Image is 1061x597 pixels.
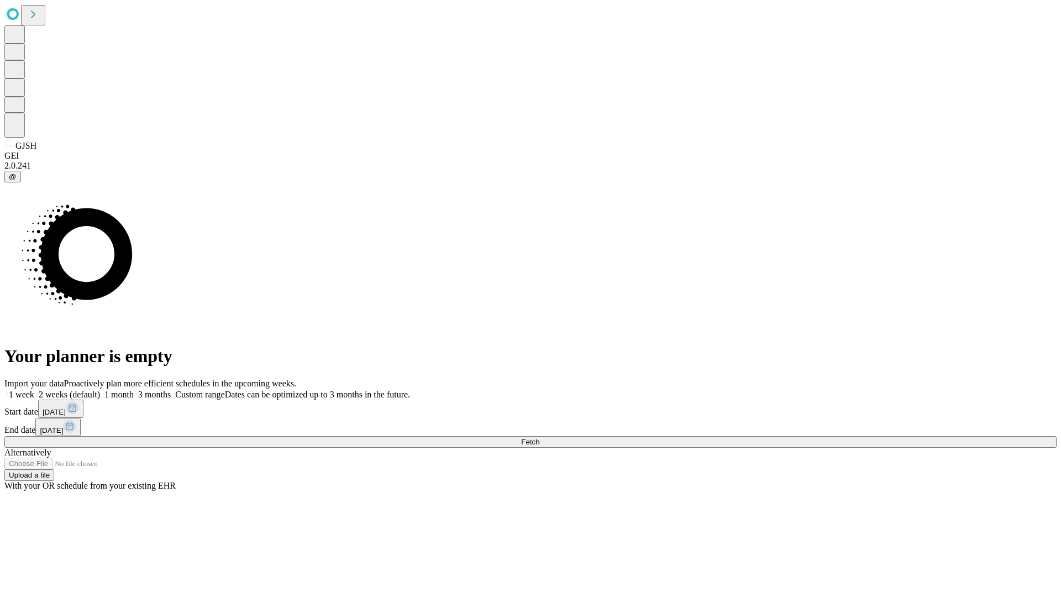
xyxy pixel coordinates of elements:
span: Dates can be optimized up to 3 months in the future. [225,390,410,399]
button: [DATE] [35,418,81,436]
div: GEI [4,151,1057,161]
div: 2.0.241 [4,161,1057,171]
span: 1 month [104,390,134,399]
span: Custom range [175,390,224,399]
span: 1 week [9,390,34,399]
span: Import your data [4,379,64,388]
span: 2 weeks (default) [39,390,100,399]
button: [DATE] [38,400,83,418]
span: [DATE] [43,408,66,416]
span: With your OR schedule from your existing EHR [4,481,176,490]
span: [DATE] [40,426,63,434]
button: Upload a file [4,469,54,481]
button: Fetch [4,436,1057,448]
span: Proactively plan more efficient schedules in the upcoming weeks. [64,379,296,388]
div: End date [4,418,1057,436]
span: Alternatively [4,448,51,457]
button: @ [4,171,21,182]
div: Start date [4,400,1057,418]
span: 3 months [138,390,171,399]
h1: Your planner is empty [4,346,1057,366]
span: @ [9,172,17,181]
span: Fetch [521,438,539,446]
span: GJSH [15,141,36,150]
